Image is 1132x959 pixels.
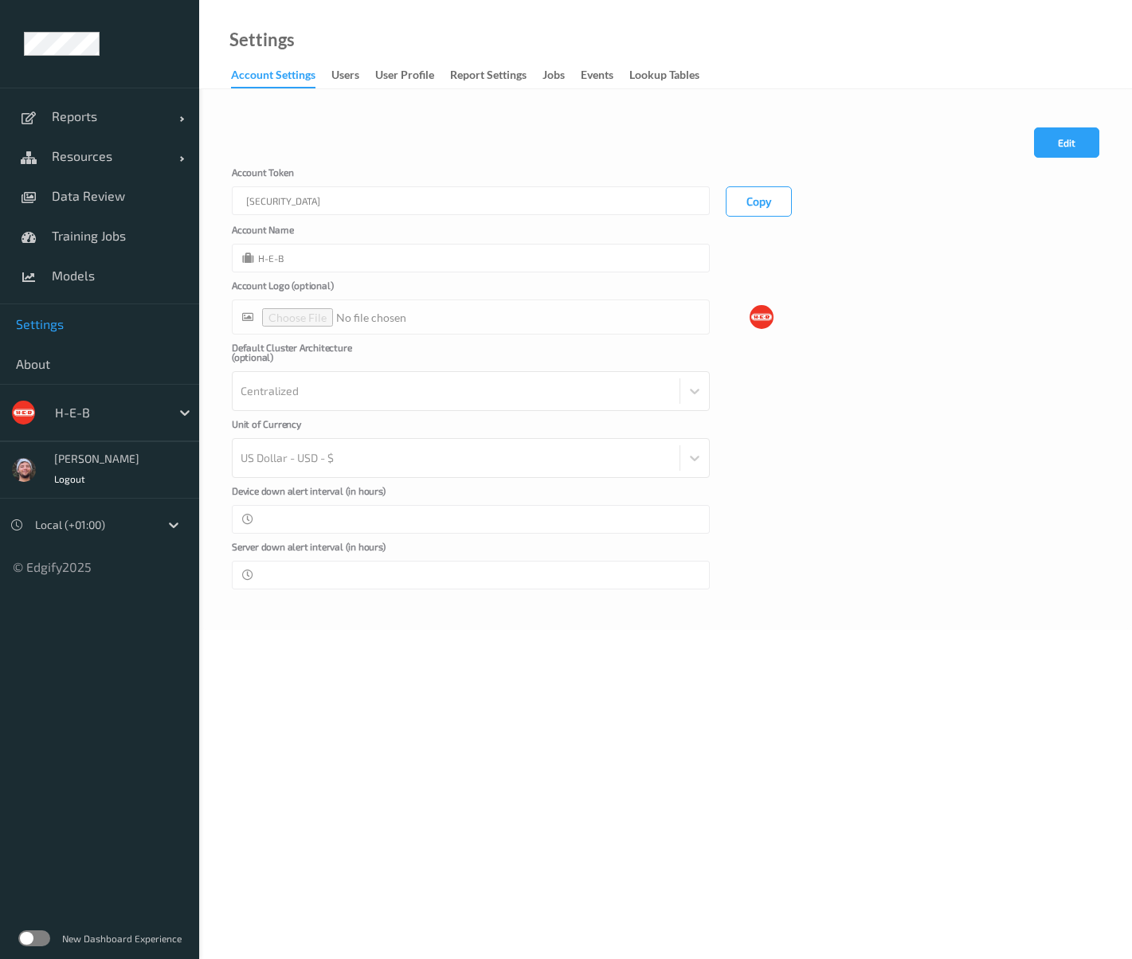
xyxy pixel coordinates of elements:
[581,65,629,87] a: events
[231,67,315,88] div: Account Settings
[232,280,391,299] label: Account Logo (optional)
[629,67,699,87] div: Lookup Tables
[232,167,391,186] label: Account Token
[542,65,581,87] a: Jobs
[232,419,391,438] label: Unit of Currency
[629,65,715,87] a: Lookup Tables
[229,32,295,48] a: Settings
[232,486,391,505] label: Device down alert interval (in hours)
[232,542,391,561] label: Server down alert interval (in hours)
[331,65,375,87] a: users
[232,342,391,371] label: Default Cluster Architecture (optional)
[375,65,450,87] a: User Profile
[450,67,527,87] div: Report Settings
[1034,127,1099,158] button: Edit
[331,67,359,87] div: users
[232,225,391,244] label: Account Name
[231,65,331,88] a: Account Settings
[581,67,613,87] div: events
[726,186,792,217] button: Copy
[450,65,542,87] a: Report Settings
[375,67,434,87] div: User Profile
[542,67,565,87] div: Jobs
